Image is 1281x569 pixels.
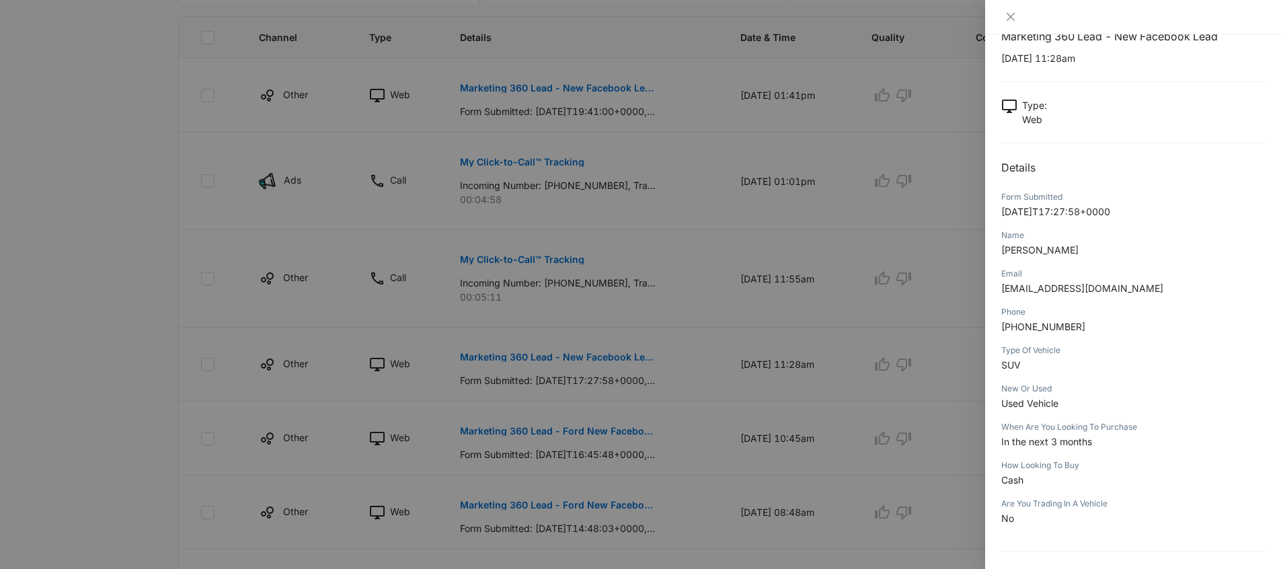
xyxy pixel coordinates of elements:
p: [DATE] 11:28am [1001,51,1265,65]
div: Name [1001,229,1265,241]
div: When Are You Looking To Purchase [1001,421,1265,433]
h2: Details [1001,159,1265,176]
div: New Or Used [1001,383,1265,395]
div: Are You Trading In A Vehicle [1001,498,1265,510]
span: In the next 3 months [1001,436,1092,447]
span: close [1005,11,1016,22]
span: No [1001,513,1014,524]
span: [DATE]T17:27:58+0000 [1001,206,1110,217]
div: Email [1001,268,1265,280]
div: Type Of Vehicle [1001,344,1265,356]
div: Phone [1001,306,1265,318]
button: Close [1001,11,1020,23]
span: [EMAIL_ADDRESS][DOMAIN_NAME] [1001,282,1163,294]
div: Form Submitted [1001,191,1265,203]
span: Cash [1001,474,1023,486]
span: SUV [1001,359,1021,371]
h1: Marketing 360 Lead - New Facebook Lead [1001,28,1265,44]
span: [PERSON_NAME] [1001,244,1079,256]
div: How Looking To Buy [1001,459,1265,471]
span: [PHONE_NUMBER] [1001,321,1085,332]
p: Type : [1022,98,1047,112]
p: Web [1022,112,1047,126]
span: Used Vehicle [1001,397,1058,409]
